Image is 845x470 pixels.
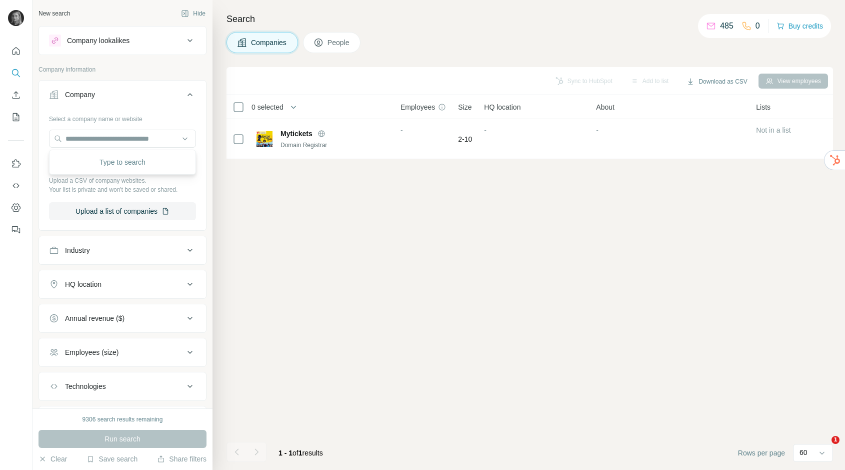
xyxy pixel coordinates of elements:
[38,454,67,464] button: Clear
[8,86,24,104] button: Enrich CSV
[251,38,287,48] span: Companies
[756,126,790,134] span: Not in a list
[292,449,298,457] span: of
[8,177,24,195] button: Use Surfe API
[38,65,206,74] p: Company information
[174,6,212,21] button: Hide
[280,129,312,139] span: Mytickets
[82,415,163,424] div: 9306 search results remaining
[251,102,283,112] span: 0 selected
[49,176,196,185] p: Upload a CSV of company websites.
[86,454,137,464] button: Save search
[157,454,206,464] button: Share filters
[298,449,302,457] span: 1
[8,64,24,82] button: Search
[39,29,206,53] button: Company lookalikes
[49,202,196,220] button: Upload a list of companies
[67,36,129,46] div: Company lookalikes
[799,447,807,457] p: 60
[327,38,350,48] span: People
[65,245,90,255] div: Industry
[51,152,193,172] div: Type to search
[39,340,206,364] button: Employees (size)
[49,111,196,124] div: Select a company name or website
[8,108,24,126] button: My lists
[278,449,292,457] span: 1 - 1
[65,347,118,357] div: Employees (size)
[596,126,598,134] span: -
[596,102,614,112] span: About
[8,199,24,217] button: Dashboard
[679,74,754,89] button: Download as CSV
[458,134,472,144] span: 2-10
[226,12,833,26] h4: Search
[39,272,206,296] button: HQ location
[65,279,101,289] div: HQ location
[65,381,106,391] div: Technologies
[8,10,24,26] img: Avatar
[39,374,206,398] button: Technologies
[39,306,206,330] button: Annual revenue ($)
[49,185,196,194] p: Your list is private and won't be saved or shared.
[39,238,206,262] button: Industry
[720,20,733,32] p: 485
[400,126,403,134] span: -
[831,436,839,444] span: 1
[484,126,486,134] span: -
[278,449,323,457] span: results
[484,102,520,112] span: HQ location
[756,102,770,112] span: Lists
[65,90,95,100] div: Company
[280,141,388,150] div: Domain Registrar
[776,19,823,33] button: Buy credits
[8,155,24,173] button: Use Surfe on LinkedIn
[256,131,272,147] img: Logo of Mytickets
[8,42,24,60] button: Quick start
[400,102,435,112] span: Employees
[8,221,24,239] button: Feedback
[458,102,471,112] span: Size
[38,9,70,18] div: New search
[811,436,835,460] iframe: Intercom live chat
[738,448,785,458] span: Rows per page
[65,313,124,323] div: Annual revenue ($)
[755,20,760,32] p: 0
[39,83,206,111] button: Company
